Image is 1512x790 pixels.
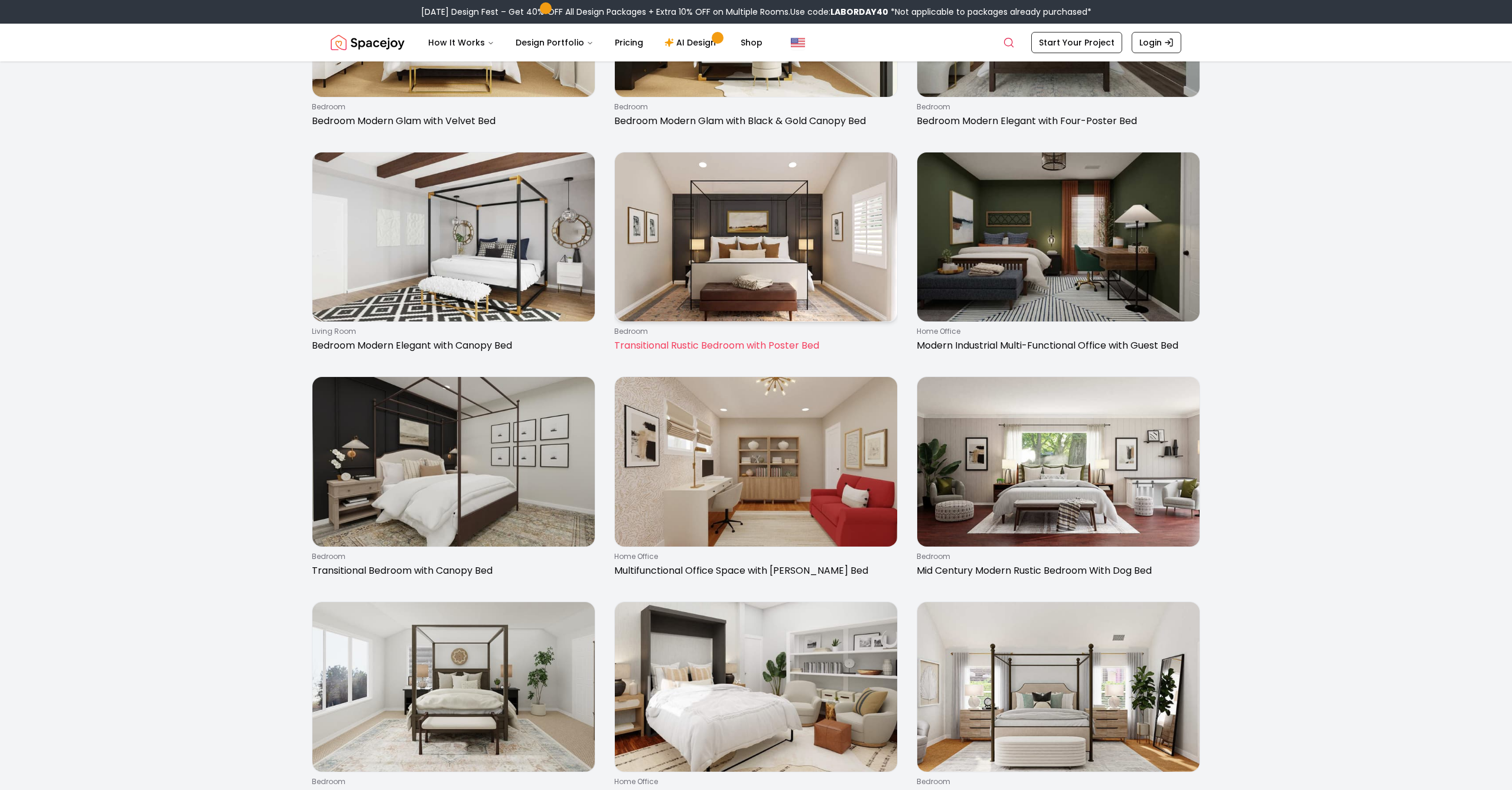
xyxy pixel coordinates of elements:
p: Bedroom Modern Elegant with Canopy Bed [312,339,591,353]
img: A Classic Canopy Bed In A Modern Bedroom [312,602,595,772]
a: Login [1132,32,1181,53]
p: bedroom [917,552,1195,561]
button: How It Works [419,31,504,54]
p: Modern Industrial Multi-Functional Office with Guest Bed [917,339,1195,353]
a: Spacejoy [331,31,405,54]
p: bedroom [614,102,893,112]
img: Mid Century Modern Rustic Bedroom With Dog Bed [917,377,1200,547]
b: LABORDAY40 [830,6,888,18]
img: Colquitt Murphy Bed: A Modern Rustic Bedroom [615,602,897,772]
div: [DATE] Design Fest – Get 40% OFF All Design Packages + Extra 10% OFF on Multiple Rooms. [421,6,1091,18]
span: Use code: [790,6,888,18]
p: bedroom [614,327,893,336]
p: bedroom [917,102,1195,112]
a: Multifunctional Office Space with Murphy Bedhome officeMultifunctional Office Space with [PERSON_... [614,376,898,583]
p: bedroom [312,102,591,112]
p: Transitional Rustic Bedroom with Poster Bed [614,339,893,353]
img: Transitional Rustic Bedroom with Poster Bed [615,152,897,322]
a: Start Your Project [1031,32,1122,53]
button: Design Portfolio [506,31,603,54]
img: Modern Industrial Multi-Functional Office with Guest Bed [917,152,1200,322]
p: Multifunctional Office Space with [PERSON_NAME] Bed [614,564,893,578]
a: Transitional Bedroom with Canopy BedbedroomTransitional Bedroom with Canopy Bed [312,376,595,583]
a: Pricing [605,31,653,54]
p: bedroom [312,552,591,561]
p: Bedroom Modern Glam with Velvet Bed [312,114,591,128]
nav: Global [331,24,1181,61]
p: home office [614,777,893,786]
p: Mid Century Modern Rustic Bedroom With Dog Bed [917,564,1195,578]
p: home office [614,552,893,561]
a: AI Design [655,31,729,54]
a: Transitional Rustic Bedroom with Poster BedbedroomTransitional Rustic Bedroom with Poster Bed [614,152,898,358]
img: Multifunctional Office Space with Murphy Bed [615,377,897,547]
img: Bedroom Modern Elegant with Canopy Bed [312,152,595,322]
a: Mid Century Modern Rustic Bedroom With Dog BedbedroomMid Century Modern Rustic Bedroom With Dog Bed [917,376,1200,583]
a: Modern Industrial Multi-Functional Office with Guest Bedhome officeModern Industrial Multi-Functi... [917,152,1200,358]
a: Shop [731,31,772,54]
p: home office [917,327,1195,336]
p: living room [312,327,591,336]
p: Transitional Bedroom with Canopy Bed [312,564,591,578]
p: bedroom [917,777,1195,786]
img: A Canopy Bed In A Classic Modern Bedroom [917,602,1200,772]
a: Bedroom Modern Elegant with Canopy Bedliving roomBedroom Modern Elegant with Canopy Bed [312,152,595,358]
img: United States [791,35,805,50]
p: Bedroom Modern Elegant with Four-Poster Bed [917,114,1195,128]
p: Bedroom Modern Glam with Black & Gold Canopy Bed [614,114,893,128]
span: *Not applicable to packages already purchased* [888,6,1091,18]
p: bedroom [312,777,591,786]
nav: Main [419,31,772,54]
img: Spacejoy Logo [331,31,405,54]
img: Transitional Bedroom with Canopy Bed [312,377,595,547]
